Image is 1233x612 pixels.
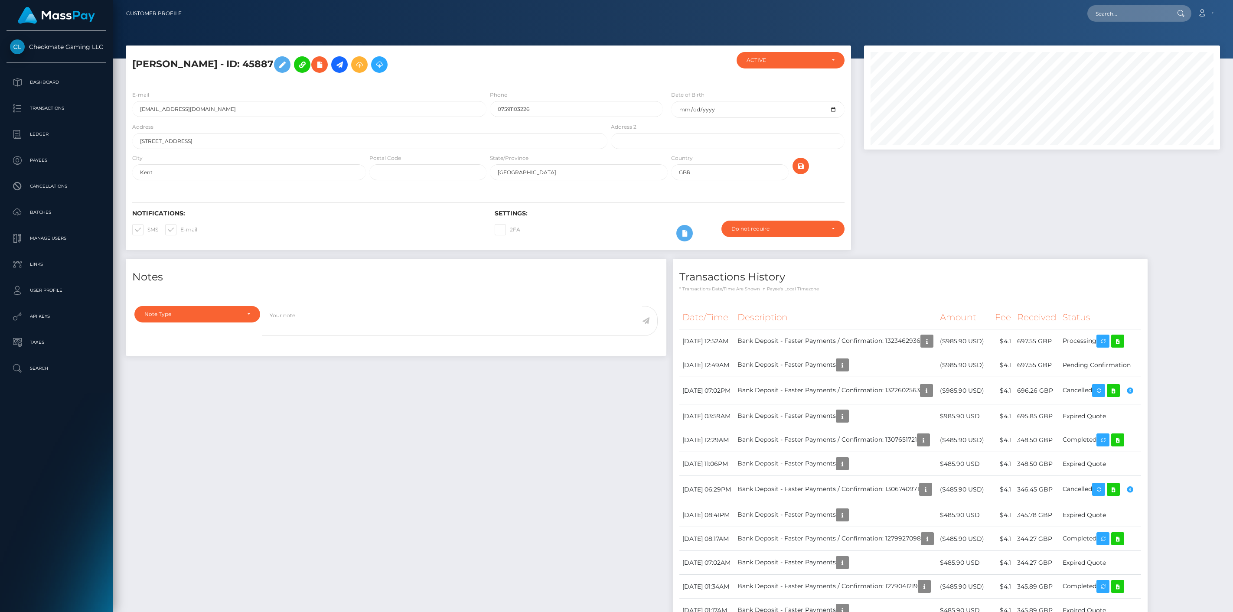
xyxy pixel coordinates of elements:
div: Note Type [144,311,240,318]
a: API Keys [7,306,106,327]
img: MassPay Logo [18,7,95,24]
h4: Notes [132,270,660,285]
td: [DATE] 06:29PM [679,476,734,503]
td: $4.1 [992,377,1014,404]
td: Cancelled [1060,377,1141,404]
td: Expired Quote [1060,404,1141,428]
label: E-mail [132,91,149,99]
h4: Transactions History [679,270,1141,285]
td: [DATE] 07:02AM [679,551,734,575]
a: Cancellations [7,176,106,197]
p: Payees [10,154,103,167]
p: Search [10,362,103,375]
th: Status [1060,306,1141,329]
td: Bank Deposit - Faster Payments [734,503,937,527]
td: $4.1 [992,353,1014,377]
td: $4.1 [992,503,1014,527]
td: Bank Deposit - Faster Payments [734,404,937,428]
label: SMS [132,224,158,235]
h6: Notifications: [132,210,482,217]
td: 697.55 GBP [1014,353,1060,377]
a: Dashboard [7,72,106,93]
td: Expired Quote [1060,452,1141,476]
td: Expired Quote [1060,503,1141,527]
td: $485.90 USD [937,503,992,527]
p: Dashboard [10,76,103,89]
td: Completed [1060,428,1141,452]
span: Checkmate Gaming LLC [7,43,106,51]
td: [DATE] 03:59AM [679,404,734,428]
a: Batches [7,202,106,223]
label: City [132,154,143,162]
a: Taxes [7,332,106,353]
td: 345.78 GBP [1014,503,1060,527]
p: Batches [10,206,103,219]
img: Checkmate Gaming LLC [10,39,25,54]
input: Search... [1087,5,1169,22]
a: Customer Profile [126,4,182,23]
td: ($985.90 USD) [937,329,992,353]
td: Cancelled [1060,476,1141,503]
p: Ledger [10,128,103,141]
button: Do not require [721,221,845,237]
td: [DATE] 01:34AM [679,575,734,599]
td: [DATE] 12:52AM [679,329,734,353]
td: Pending Confirmation [1060,353,1141,377]
td: 345.89 GBP [1014,575,1060,599]
td: ($985.90 USD) [937,377,992,404]
td: ($485.90 USD) [937,476,992,503]
td: $4.1 [992,452,1014,476]
td: $4.1 [992,527,1014,551]
td: $4.1 [992,329,1014,353]
td: 344.27 GBP [1014,527,1060,551]
a: Initiate Payout [331,56,348,73]
th: Received [1014,306,1060,329]
p: User Profile [10,284,103,297]
td: [DATE] 12:29AM [679,428,734,452]
td: Bank Deposit - Faster Payments / Confirmation: 1306740971 [734,476,937,503]
td: Bank Deposit - Faster Payments [734,452,937,476]
p: Transactions [10,102,103,115]
button: ACTIVE [737,52,845,68]
td: $4.1 [992,551,1014,575]
button: Note Type [134,306,260,322]
label: E-mail [165,224,197,235]
a: Transactions [7,98,106,119]
a: Manage Users [7,228,106,249]
a: Payees [7,150,106,171]
td: $485.90 USD [937,551,992,575]
td: Bank Deposit - Faster Payments [734,551,937,575]
td: 344.27 GBP [1014,551,1060,575]
td: [DATE] 07:02PM [679,377,734,404]
td: $485.90 USD [937,452,992,476]
td: 696.26 GBP [1014,377,1060,404]
td: Bank Deposit - Faster Payments / Confirmation: 1322602563 [734,377,937,404]
td: ($485.90 USD) [937,428,992,452]
td: [DATE] 08:41PM [679,503,734,527]
label: Postal Code [369,154,401,162]
p: Links [10,258,103,271]
th: Amount [937,306,992,329]
td: Bank Deposit - Faster Payments [734,353,937,377]
div: ACTIVE [747,57,825,64]
a: User Profile [7,280,106,301]
td: Completed [1060,527,1141,551]
td: Expired Quote [1060,551,1141,575]
a: Search [7,358,106,379]
td: ($985.90 USD) [937,353,992,377]
td: [DATE] 11:06PM [679,452,734,476]
td: Bank Deposit - Faster Payments / Confirmation: 1307651721 [734,428,937,452]
td: 348.50 GBP [1014,452,1060,476]
td: Bank Deposit - Faster Payments / Confirmation: 1323462936 [734,329,937,353]
label: Address 2 [611,123,636,131]
th: Date/Time [679,306,734,329]
p: Cancellations [10,180,103,193]
p: * Transactions date/time are shown in payee's local timezone [679,286,1141,292]
label: Date of Birth [671,91,705,99]
td: 346.45 GBP [1014,476,1060,503]
label: Phone [490,91,507,99]
td: Bank Deposit - Faster Payments / Confirmation: 1279927098 [734,527,937,551]
label: Country [671,154,693,162]
td: [DATE] 08:17AM [679,527,734,551]
td: ($485.90 USD) [937,575,992,599]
